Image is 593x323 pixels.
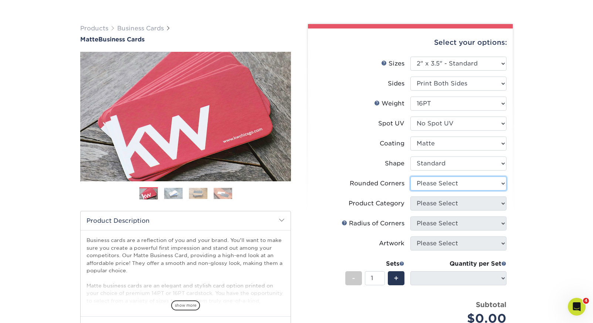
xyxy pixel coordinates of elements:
[394,273,399,284] span: +
[568,298,586,316] iframe: Intercom live chat
[380,139,404,148] div: Coating
[342,219,404,228] div: Radius of Corners
[80,36,291,43] h1: Business Cards
[80,11,291,222] img: Matte 01
[381,59,404,68] div: Sizes
[379,239,404,248] div: Artwork
[345,259,404,268] div: Sets
[352,273,355,284] span: -
[80,25,108,32] a: Products
[349,199,404,208] div: Product Category
[350,179,404,188] div: Rounded Corners
[171,300,200,310] span: show more
[117,25,164,32] a: Business Cards
[476,300,506,309] strong: Subtotal
[139,185,158,203] img: Business Cards 01
[410,259,506,268] div: Quantity per Set
[81,211,291,230] h2: Product Description
[583,298,589,304] span: 4
[314,28,507,57] div: Select your options:
[378,119,404,128] div: Spot UV
[80,36,98,43] span: Matte
[385,159,404,168] div: Shape
[388,79,404,88] div: Sides
[189,188,207,199] img: Business Cards 03
[374,99,404,108] div: Weight
[214,188,232,199] img: Business Cards 04
[164,188,183,199] img: Business Cards 02
[80,36,291,43] a: MatteBusiness Cards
